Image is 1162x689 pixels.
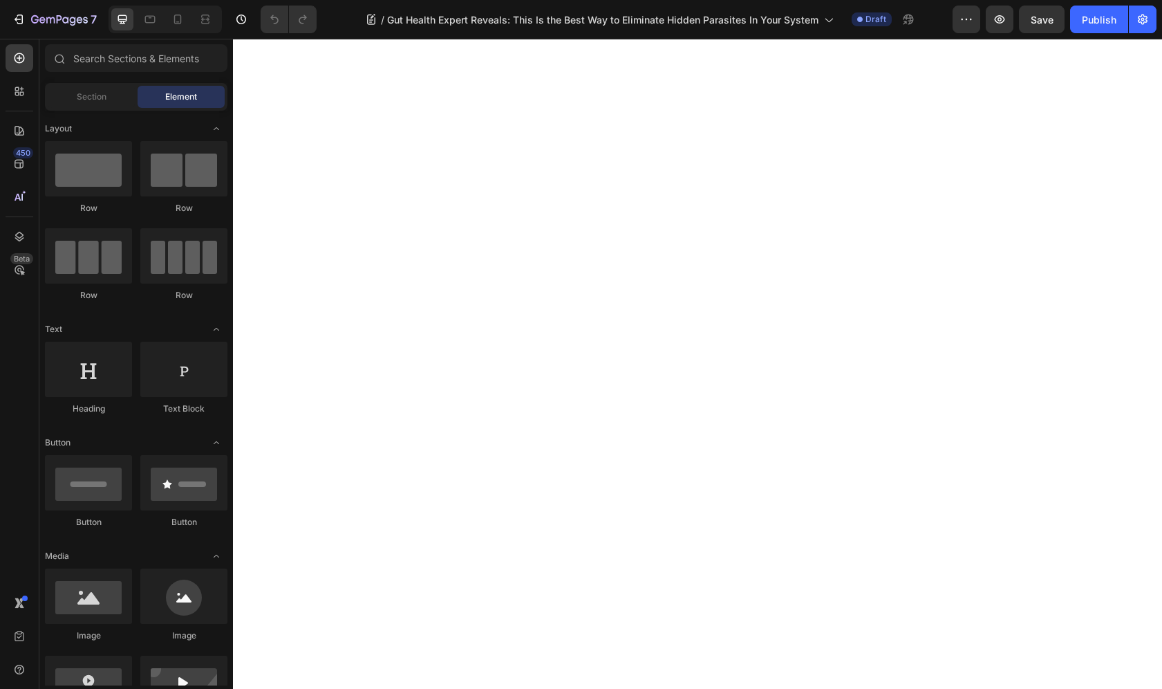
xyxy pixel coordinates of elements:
[91,11,97,28] p: 7
[140,289,227,302] div: Row
[381,12,384,27] span: /
[45,437,71,449] span: Button
[13,147,33,158] div: 450
[140,403,227,415] div: Text Block
[1070,6,1128,33] button: Publish
[1019,6,1065,33] button: Save
[140,516,227,529] div: Button
[45,323,62,336] span: Text
[77,91,106,103] span: Section
[205,118,227,140] span: Toggle open
[165,91,197,103] span: Element
[45,202,132,214] div: Row
[205,432,227,454] span: Toggle open
[45,122,72,135] span: Layout
[1082,12,1116,27] div: Publish
[140,202,227,214] div: Row
[261,6,317,33] div: Undo/Redo
[45,550,69,562] span: Media
[45,289,132,302] div: Row
[45,403,132,415] div: Heading
[1031,14,1053,26] span: Save
[205,545,227,567] span: Toggle open
[865,13,886,26] span: Draft
[45,516,132,529] div: Button
[387,12,818,27] span: Gut Health Expert Reveals: This Is the Best Way to Eliminate Hidden Parasites In Your System
[6,6,103,33] button: 7
[205,318,227,340] span: Toggle open
[140,630,227,642] div: Image
[45,630,132,642] div: Image
[45,44,227,72] input: Search Sections & Elements
[233,39,1162,689] iframe: Design area
[10,253,33,264] div: Beta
